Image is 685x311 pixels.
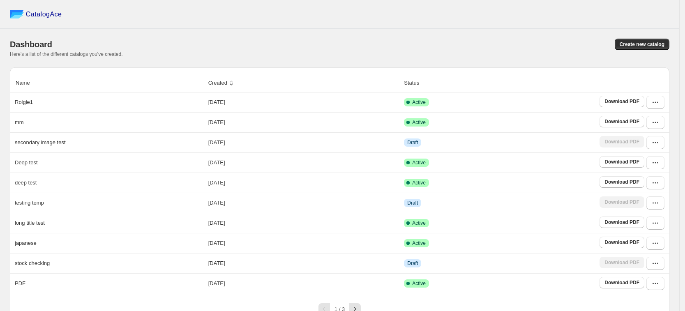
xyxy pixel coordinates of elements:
span: Draft [407,200,418,206]
span: Active [412,280,426,287]
a: Download PDF [600,217,644,228]
td: [DATE] [206,92,402,112]
span: Download PDF [604,159,639,165]
a: Download PDF [600,96,644,107]
a: Download PDF [600,156,644,168]
span: Active [412,240,426,246]
td: [DATE] [206,273,402,293]
span: CatalogAce [26,10,62,18]
td: [DATE] [206,112,402,132]
p: japanese [15,239,37,247]
span: Create new catalog [620,41,664,48]
span: Download PDF [604,279,639,286]
button: Create new catalog [615,39,669,50]
p: Deep test [15,159,38,167]
button: Name [14,75,39,91]
span: Dashboard [10,40,52,49]
span: Draft [407,139,418,146]
span: Download PDF [604,179,639,185]
p: stock checking [15,259,50,267]
span: Active [412,99,426,106]
p: testing temp [15,199,44,207]
button: Status [403,75,429,91]
span: Active [412,119,426,126]
a: Download PDF [600,176,644,188]
p: PDF [15,279,25,288]
a: Download PDF [600,277,644,288]
td: [DATE] [206,213,402,233]
span: Download PDF [604,98,639,105]
p: secondary image test [15,138,66,147]
span: Active [412,220,426,226]
span: Download PDF [604,239,639,246]
p: deep test [15,179,37,187]
button: Created [207,75,237,91]
td: [DATE] [206,173,402,193]
img: catalog ace [10,10,24,18]
span: Download PDF [604,219,639,226]
td: [DATE] [206,253,402,273]
span: Draft [407,260,418,267]
td: [DATE] [206,152,402,173]
td: [DATE] [206,193,402,213]
span: Active [412,159,426,166]
span: Active [412,180,426,186]
span: Here's a list of the different catalogs you've created. [10,51,123,57]
p: mm [15,118,24,127]
td: [DATE] [206,233,402,253]
span: Download PDF [604,118,639,125]
p: long title test [15,219,45,227]
p: Rolgie1 [15,98,33,106]
a: Download PDF [600,116,644,127]
td: [DATE] [206,132,402,152]
a: Download PDF [600,237,644,248]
